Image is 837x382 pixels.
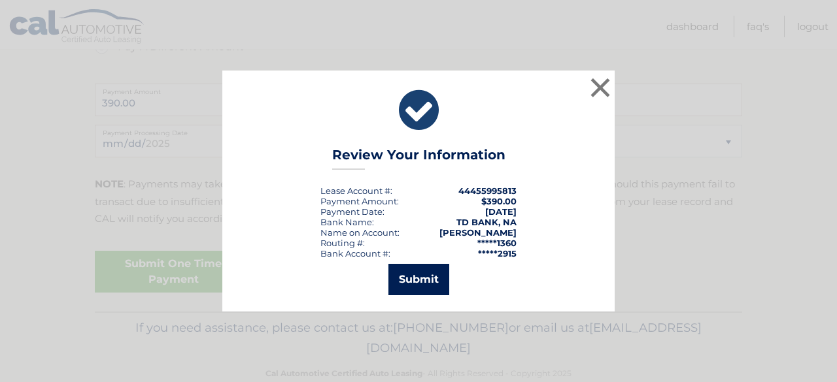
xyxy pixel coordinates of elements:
[458,185,517,196] strong: 44455995813
[320,217,374,227] div: Bank Name:
[320,185,392,196] div: Lease Account #:
[320,206,384,217] div: :
[481,196,517,206] span: $390.00
[439,227,517,238] strong: [PERSON_NAME]
[320,196,399,206] div: Payment Amount:
[332,147,505,170] h3: Review Your Information
[388,264,449,295] button: Submit
[320,206,383,217] span: Payment Date
[320,248,390,259] div: Bank Account #:
[320,227,400,238] div: Name on Account:
[456,217,517,227] strong: TD BANK, NA
[320,238,365,248] div: Routing #:
[587,74,613,101] button: ×
[485,206,517,217] span: [DATE]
